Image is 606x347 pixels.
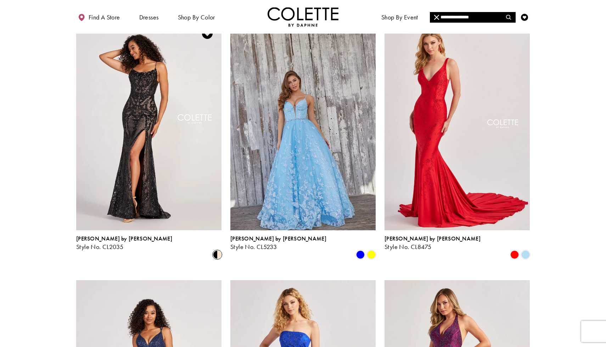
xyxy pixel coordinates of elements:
input: Search [430,12,515,23]
a: Visit Colette by Daphne Style No. CL2035 Page [76,19,221,230]
a: Visit Colette by Daphne Style No. CL8475 Page [385,19,530,230]
a: Check Wishlist [519,7,530,27]
span: Shop by color [178,14,215,21]
i: Blue [356,250,365,259]
span: [PERSON_NAME] by [PERSON_NAME] [385,235,481,242]
a: Toggle search [504,7,514,27]
i: Black/Nude [213,250,221,259]
span: Style No. CL5233 [230,243,277,251]
span: [PERSON_NAME] by [PERSON_NAME] [230,235,326,242]
a: Meet the designer [436,7,488,27]
span: Shop By Event [381,14,418,21]
button: Submit Search [501,12,515,23]
i: Yellow [367,250,376,259]
div: Colette by Daphne Style No. CL5233 [230,236,326,250]
img: Colette by Daphne [268,7,338,27]
div: Colette by Daphne Style No. CL8475 [385,236,481,250]
a: Visit Colette by Daphne Style No. CL5233 Page [230,19,376,230]
span: Style No. CL2035 [76,243,123,251]
button: Close Search [430,12,444,23]
span: Dresses [138,7,161,27]
span: Style No. CL8475 [385,243,431,251]
a: Visit Home Page [268,7,338,27]
span: Find a store [89,14,120,21]
span: Shop by color [176,7,217,27]
span: Dresses [139,14,159,21]
span: Shop By Event [380,7,420,27]
i: Cloud Blue [521,250,530,259]
span: [PERSON_NAME] by [PERSON_NAME] [76,235,172,242]
a: Find a store [76,7,122,27]
div: Colette by Daphne Style No. CL2035 [76,236,172,250]
i: Candy Apple [510,250,519,259]
div: Search form [430,12,516,23]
